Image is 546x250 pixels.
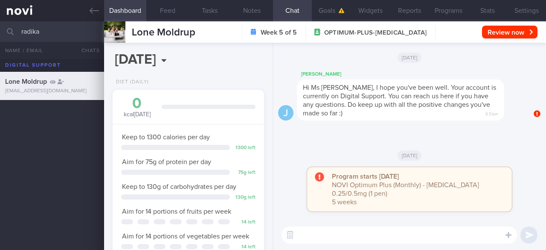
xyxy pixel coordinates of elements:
[121,96,153,111] div: 0
[122,183,236,190] span: Keep to 130g of carbohydrates per day
[132,27,195,38] span: Lone Moldrup
[332,173,399,180] strong: Program starts [DATE]
[122,134,210,141] span: Keep to 1300 calories per day
[261,28,297,37] strong: Week 5 of 5
[234,170,256,176] div: 75 g left
[482,26,537,38] button: Review now
[234,145,256,151] div: 1300 left
[278,105,293,121] div: J
[121,96,153,119] div: kcal [DATE]
[324,29,427,37] span: OPTIMUM-PLUS-[MEDICAL_DATA]
[70,42,104,59] button: Chats
[332,199,357,206] span: 5 weeks
[485,109,498,117] span: 8:51am
[398,53,422,63] span: [DATE]
[234,219,256,226] div: 14 left
[122,233,249,240] span: Aim for 14 portions of vegetables per week
[5,88,99,94] div: [EMAIL_ADDRESS][DOMAIN_NAME]
[113,79,149,85] div: Diet (Daily)
[332,182,479,197] span: NOVI Optimum Plus (Monthly) - [MEDICAL_DATA] 0.25/0.5mg (1 pen)
[122,159,211,165] span: Aim for 75g of protein per day
[398,150,422,161] span: [DATE]
[303,84,496,117] span: Hi Ms [PERSON_NAME], I hope you've been well. Your account is currently on Digital Support. You c...
[122,208,231,215] span: Aim for 14 portions of fruits per week
[297,69,530,79] div: [PERSON_NAME]
[5,78,47,85] span: Lone Moldrup
[234,194,256,201] div: 130 g left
